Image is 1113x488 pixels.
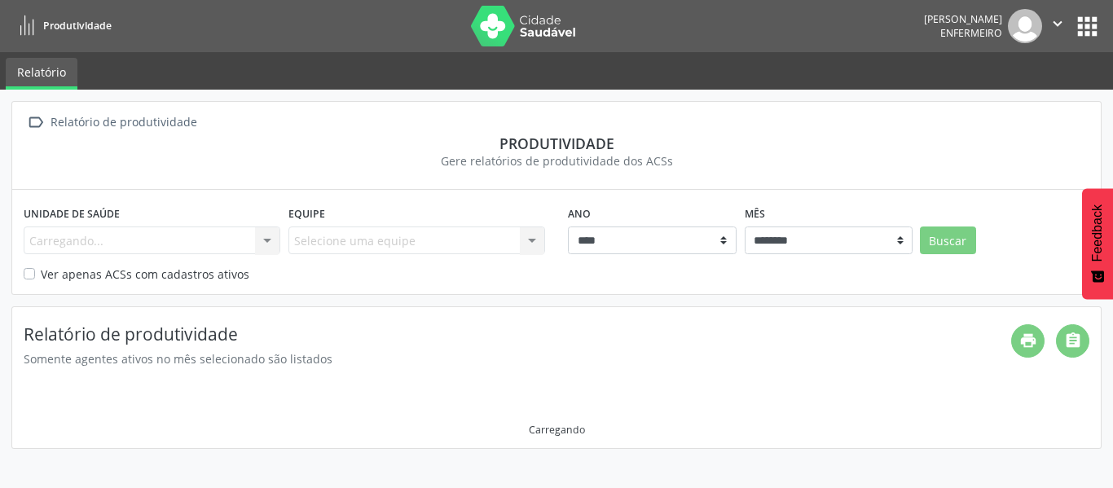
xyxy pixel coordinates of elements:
img: img [1008,9,1042,43]
span: Produtividade [43,19,112,33]
span: Enfermeiro [940,26,1002,40]
label: Mês [745,201,765,226]
button: Feedback - Mostrar pesquisa [1082,188,1113,299]
div: Gere relatórios de produtividade dos ACSs [24,152,1089,169]
div: Produtividade [24,134,1089,152]
label: Ano [568,201,591,226]
a:  Relatório de produtividade [24,111,200,134]
div: Relatório de produtividade [47,111,200,134]
label: Equipe [288,201,325,226]
h4: Relatório de produtividade [24,324,1011,345]
div: Carregando [529,423,585,437]
button:  [1042,9,1073,43]
i:  [24,111,47,134]
span: Feedback [1090,204,1105,262]
button: apps [1073,12,1102,41]
button: Buscar [920,226,976,254]
i:  [1049,15,1067,33]
label: Unidade de saúde [24,201,120,226]
div: [PERSON_NAME] [924,12,1002,26]
a: Relatório [6,58,77,90]
a: Produtividade [11,12,112,39]
div: Somente agentes ativos no mês selecionado são listados [24,350,1011,367]
label: Ver apenas ACSs com cadastros ativos [41,266,249,283]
